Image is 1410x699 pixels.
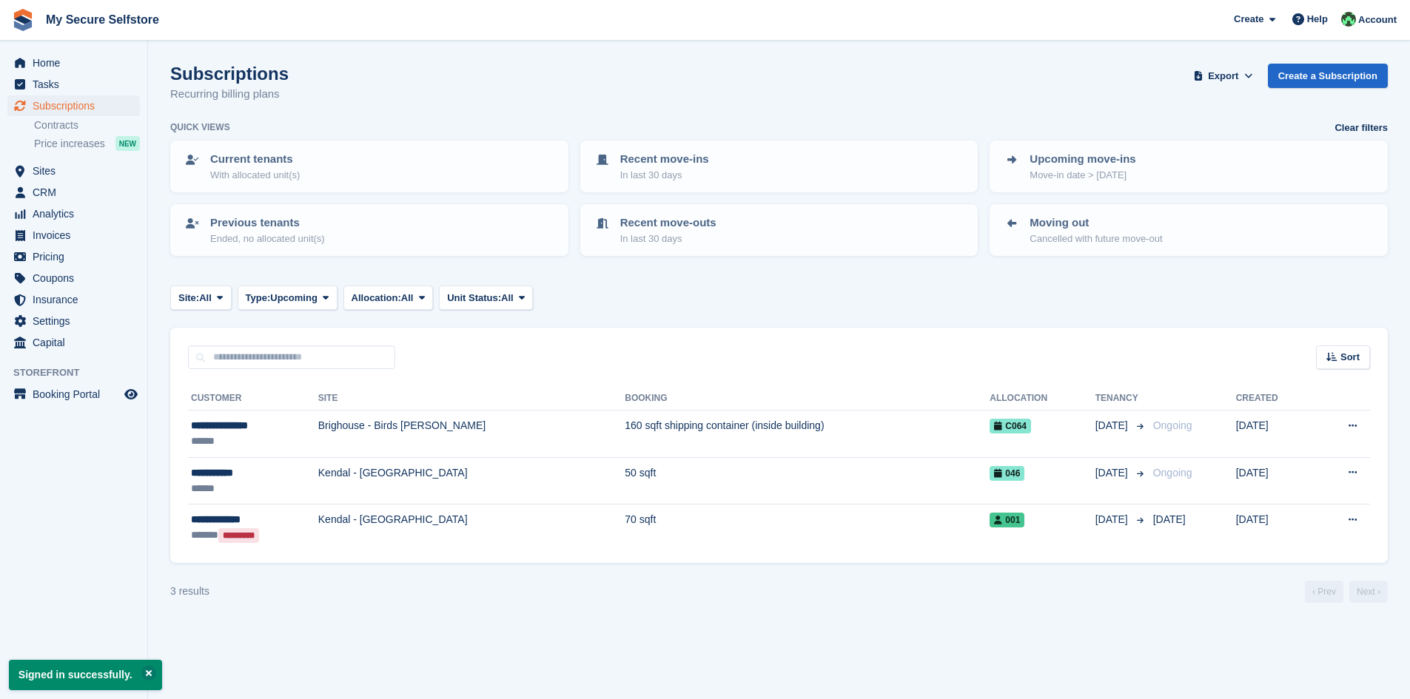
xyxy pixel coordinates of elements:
[199,291,212,305] span: All
[210,215,325,232] p: Previous tenants
[1268,64,1388,88] a: Create a Subscription
[991,206,1386,254] a: Moving out Cancelled with future move-out
[238,286,338,310] button: Type: Upcoming
[210,151,300,168] p: Current tenants
[34,118,140,132] a: Contracts
[1208,69,1238,84] span: Export
[33,384,121,405] span: Booking Portal
[170,64,289,84] h1: Subscriptions
[33,268,121,288] span: Coupons
[115,136,140,151] div: NEW
[318,387,625,411] th: Site
[34,137,105,151] span: Price increases
[1341,12,1356,27] img: Greg Allsopp
[1095,512,1131,527] span: [DATE]
[1030,215,1162,232] p: Moving out
[620,151,709,168] p: Recent move-ins
[1030,168,1135,183] p: Move-in date > [DATE]
[170,286,232,310] button: Site: All
[1305,581,1343,603] a: Previous
[620,232,716,246] p: In last 30 days
[270,291,318,305] span: Upcoming
[1236,457,1314,504] td: [DATE]
[1340,350,1360,365] span: Sort
[33,246,121,267] span: Pricing
[7,246,140,267] a: menu
[625,387,990,411] th: Booking
[170,121,230,134] h6: Quick views
[352,291,401,305] span: Allocation:
[1095,387,1147,411] th: Tenancy
[1153,513,1186,525] span: [DATE]
[33,289,121,310] span: Insurance
[170,86,289,103] p: Recurring billing plans
[7,182,140,203] a: menu
[1234,12,1263,27] span: Create
[439,286,533,310] button: Unit Status: All
[625,504,990,551] td: 70 sqft
[318,457,625,504] td: Kendal - [GEOGRAPHIC_DATA]
[7,311,140,331] a: menu
[1030,151,1135,168] p: Upcoming move-ins
[1307,12,1328,27] span: Help
[210,232,325,246] p: Ended, no allocated unit(s)
[33,225,121,246] span: Invoices
[620,215,716,232] p: Recent move-outs
[1358,13,1397,27] span: Account
[1335,121,1388,135] a: Clear filters
[33,203,121,224] span: Analytics
[990,419,1031,433] span: C064
[33,311,121,331] span: Settings
[318,504,625,551] td: Kendal - [GEOGRAPHIC_DATA]
[33,161,121,181] span: Sites
[1302,581,1391,603] nav: Page
[7,289,140,310] a: menu
[318,411,625,458] td: Brighouse - Birds [PERSON_NAME]
[1095,418,1131,433] span: [DATE]
[170,584,209,599] div: 3 results
[1153,467,1192,479] span: Ongoing
[447,291,501,305] span: Unit Status:
[7,203,140,224] a: menu
[582,142,977,191] a: Recent move-ins In last 30 days
[7,332,140,353] a: menu
[1236,411,1314,458] td: [DATE]
[7,53,140,73] a: menu
[991,142,1386,191] a: Upcoming move-ins Move-in date > [DATE]
[7,95,140,116] a: menu
[33,53,121,73] span: Home
[1236,387,1314,411] th: Created
[33,182,121,203] span: CRM
[625,457,990,504] td: 50 sqft
[9,660,162,690] p: Signed in successfully.
[33,74,121,95] span: Tasks
[12,9,34,31] img: stora-icon-8386f47178a22dfd0bd8f6a31ec36ba5ce8667c1dd55bd0f319d3a0aa187defe.svg
[7,384,140,405] a: menu
[625,411,990,458] td: 160 sqft shipping container (inside building)
[13,365,147,380] span: Storefront
[33,332,121,353] span: Capital
[1349,581,1388,603] a: Next
[7,161,140,181] a: menu
[990,513,1024,527] span: 001
[1236,504,1314,551] td: [DATE]
[7,74,140,95] a: menu
[1095,465,1131,481] span: [DATE]
[210,168,300,183] p: With allocated unit(s)
[34,135,140,152] a: Price increases NEW
[188,387,318,411] th: Customer
[7,225,140,246] a: menu
[246,291,271,305] span: Type:
[1030,232,1162,246] p: Cancelled with future move-out
[990,387,1095,411] th: Allocation
[33,95,121,116] span: Subscriptions
[40,7,165,32] a: My Secure Selfstore
[1153,419,1192,431] span: Ongoing
[7,268,140,288] a: menu
[172,206,567,254] a: Previous tenants Ended, no allocated unit(s)
[122,385,140,403] a: Preview store
[343,286,434,310] button: Allocation: All
[501,291,514,305] span: All
[172,142,567,191] a: Current tenants With allocated unit(s)
[178,291,199,305] span: Site:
